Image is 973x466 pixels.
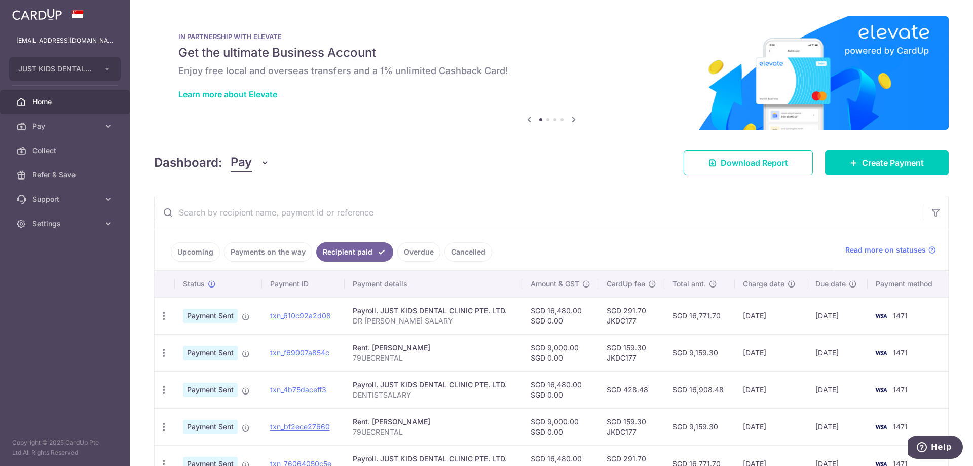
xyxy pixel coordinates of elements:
td: SGD 159.30 JKDC177 [598,334,664,371]
span: 1471 [893,311,908,320]
th: Payment method [868,271,948,297]
span: Payment Sent [183,309,238,323]
h6: Enjoy free local and overseas transfers and a 1% unlimited Cashback Card! [178,65,924,77]
td: SGD 9,000.00 SGD 0.00 [522,408,598,445]
a: txn_bf2ece27660 [270,422,330,431]
td: SGD 9,159.30 [664,408,735,445]
iframe: Opens a widget where you can find more information [908,436,963,461]
span: Charge date [743,279,784,289]
span: Total amt. [672,279,706,289]
img: Bank Card [871,421,891,433]
td: [DATE] [807,297,868,334]
p: IN PARTNERSHIP WITH ELEVATE [178,32,924,41]
p: DENTISTSALARY [353,390,515,400]
td: [DATE] [735,334,807,371]
td: SGD 159.30 JKDC177 [598,408,664,445]
span: Download Report [721,157,788,169]
a: Recipient paid [316,242,393,262]
span: Refer & Save [32,170,99,180]
td: [DATE] [807,408,868,445]
td: [DATE] [807,371,868,408]
div: Rent. [PERSON_NAME] [353,417,515,427]
p: DR [PERSON_NAME] SALARY [353,316,515,326]
div: Payroll. JUST KIDS DENTAL CLINIC PTE. LTD. [353,380,515,390]
span: 1471 [893,385,908,394]
a: Download Report [684,150,813,175]
span: 1471 [893,422,908,431]
a: Overdue [397,242,440,262]
span: Pay [231,153,252,172]
a: Read more on statuses [845,245,936,255]
span: Amount & GST [531,279,579,289]
td: [DATE] [735,371,807,408]
span: Due date [815,279,846,289]
p: [EMAIL_ADDRESS][DOMAIN_NAME] [16,35,114,46]
td: SGD 9,159.30 [664,334,735,371]
a: txn_f69007a854c [270,348,329,357]
input: Search by recipient name, payment id or reference [155,196,924,229]
td: SGD 428.48 [598,371,664,408]
span: Collect [32,146,99,156]
a: txn_610c92a2d08 [270,311,331,320]
td: [DATE] [735,408,807,445]
img: Bank Card [871,384,891,396]
img: Bank Card [871,347,891,359]
td: SGD 16,480.00 SGD 0.00 [522,297,598,334]
img: Bank Card [871,310,891,322]
img: Renovation banner [154,16,949,130]
a: Payments on the way [224,242,312,262]
div: Payroll. JUST KIDS DENTAL CLINIC PTE. LTD. [353,454,515,464]
a: Cancelled [444,242,492,262]
a: Learn more about Elevate [178,89,277,99]
td: SGD 16,771.70 [664,297,735,334]
span: Payment Sent [183,346,238,360]
button: Pay [231,153,270,172]
a: txn_4b75daceff3 [270,385,326,394]
span: Status [183,279,205,289]
span: Payment Sent [183,420,238,434]
th: Payment ID [262,271,345,297]
div: Rent. [PERSON_NAME] [353,343,515,353]
td: SGD 291.70 JKDC177 [598,297,664,334]
a: Create Payment [825,150,949,175]
span: Settings [32,219,99,229]
span: Read more on statuses [845,245,926,255]
span: Payment Sent [183,383,238,397]
td: SGD 16,908.48 [664,371,735,408]
button: JUST KIDS DENTAL CLINIC PTE. LTD. [9,57,121,81]
h4: Dashboard: [154,154,222,172]
td: [DATE] [807,334,868,371]
p: 79UECRENTAL [353,427,515,437]
span: CardUp fee [607,279,645,289]
div: Payroll. JUST KIDS DENTAL CLINIC PTE. LTD. [353,306,515,316]
h5: Get the ultimate Business Account [178,45,924,61]
img: CardUp [12,8,62,20]
p: 79UECRENTAL [353,353,515,363]
span: JUST KIDS DENTAL CLINIC PTE. LTD. [18,64,93,74]
td: [DATE] [735,297,807,334]
th: Payment details [345,271,523,297]
span: Home [32,97,99,107]
span: Pay [32,121,99,131]
a: Upcoming [171,242,220,262]
span: Support [32,194,99,204]
td: SGD 16,480.00 SGD 0.00 [522,371,598,408]
span: 1471 [893,348,908,357]
span: Create Payment [862,157,924,169]
td: SGD 9,000.00 SGD 0.00 [522,334,598,371]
